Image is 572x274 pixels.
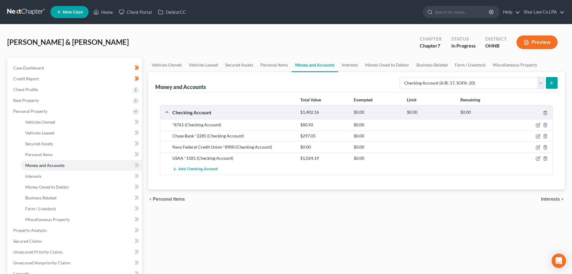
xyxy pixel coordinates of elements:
div: Status [451,35,476,42]
div: $1,024.19 [297,155,350,161]
div: District [485,35,507,42]
span: Credit Report [13,76,39,81]
a: Secured Assets [222,58,257,72]
a: Personal Items [20,149,142,160]
a: Credit Report [8,73,142,84]
div: Money and Accounts [155,83,206,91]
a: Vehicles Leased [185,58,222,72]
span: Unsecured Priority Claims [13,249,63,254]
a: Business Related [20,192,142,203]
span: Money and Accounts [25,163,65,168]
strong: Exempted [354,97,373,102]
a: Secured Claims [8,236,142,247]
a: Help [500,7,520,17]
span: Business Related [25,195,56,200]
a: Farm / Livestock [451,58,489,72]
strong: Total Value [300,97,321,102]
input: Search by name... [435,6,490,17]
i: chevron_left [148,197,153,202]
a: Miscellaneous Property [20,214,142,225]
span: Case Dashboard [13,65,44,70]
div: $0.00 [457,109,510,115]
span: Farm / Livestock [25,206,56,211]
button: Add Checking Account [172,164,218,175]
a: Vehicles Owned [20,117,142,128]
span: Secured Claims [13,239,42,244]
a: Miscellaneous Property [489,58,541,72]
a: Unsecured Priority Claims [8,247,142,257]
span: Real Property [13,98,39,103]
a: Personal Items [257,58,292,72]
div: Chapter [420,42,442,49]
span: [PERSON_NAME] & [PERSON_NAME] [7,38,129,46]
div: $0.00 [297,144,350,150]
i: chevron_right [560,197,565,202]
a: Case Dashboard [8,63,142,73]
div: $0.00 [351,133,404,139]
span: Vehicles Owned [25,119,55,125]
a: Unsecured Nonpriority Claims [8,257,142,268]
div: Chase Bank *2285 (Checking Account) [169,133,297,139]
a: Business Related [413,58,451,72]
a: DebtorCC [155,7,189,17]
span: Personal Property [13,109,47,114]
span: Secured Assets [25,141,53,146]
span: Add Checking Account [178,167,218,172]
button: Interests chevron_right [541,197,565,202]
a: Money Owed to Debtor [362,58,413,72]
a: Vehicles Owned [148,58,185,72]
span: Unsecured Nonpriority Claims [13,260,71,265]
div: $0.00 [404,109,457,115]
span: 7 [437,43,440,48]
span: New Case [63,10,83,14]
span: Personal Items [25,152,53,157]
button: Preview [516,35,558,49]
span: Vehicles Leased [25,130,54,135]
a: Property Analysis [8,225,142,236]
strong: Remaining [460,97,480,102]
button: chevron_left Personal Items [148,197,185,202]
div: OHNB [485,42,507,49]
div: $0.00 [351,144,404,150]
div: $0.00 [351,109,404,115]
a: Money Owed to Debtor [20,182,142,192]
a: Shur Law Co LPA [521,7,564,17]
a: Home [90,7,116,17]
a: Money and Accounts [20,160,142,171]
a: Vehicles Leased [20,128,142,138]
div: $80.92 [297,122,350,128]
a: Secured Assets [20,138,142,149]
a: Interests [20,171,142,182]
span: Miscellaneous Property [25,217,70,222]
div: Open Intercom Messenger [552,254,566,268]
div: $297.05 [297,133,350,139]
a: Money and Accounts [292,58,338,72]
a: Farm / Livestock [20,203,142,214]
span: Property Analysis [13,228,47,233]
span: Personal Items [153,197,185,202]
strong: Limit [407,97,416,102]
div: $0.00 [351,155,404,161]
div: Checking Account [169,109,297,115]
div: *8761 (Checking Account) [169,122,297,128]
div: Chapter [420,35,442,42]
a: Client Portal [116,7,155,17]
span: Interests [541,197,560,202]
span: Client Profile [13,87,38,92]
div: USAA *1581 (Checking Account) [169,155,297,161]
div: $0.00 [351,122,404,128]
span: Money Owed to Debtor [25,184,69,189]
div: Navy Federal Credit Union *8900 (Checking Account) [169,144,297,150]
a: Interests [338,58,362,72]
div: $1,402.16 [297,109,350,115]
div: In Progress [451,42,476,49]
span: Interests [25,174,41,179]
